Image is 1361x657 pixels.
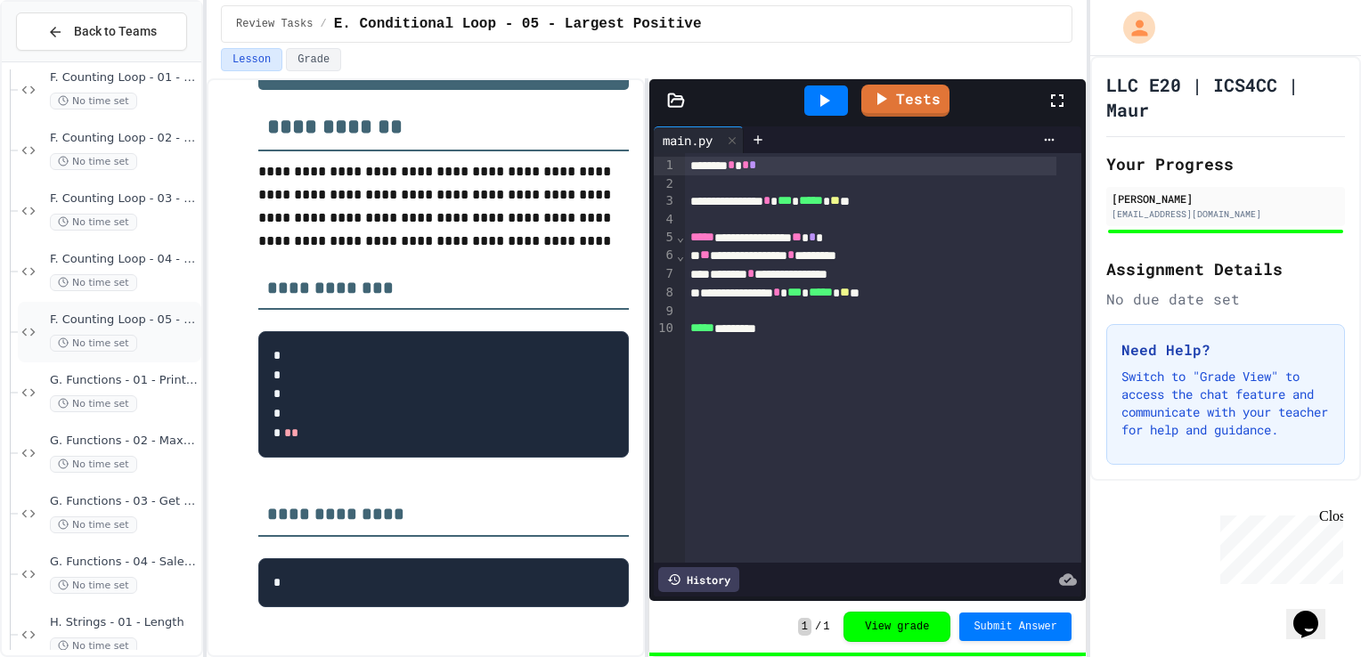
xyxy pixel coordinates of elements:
[50,214,137,231] span: No time set
[654,192,676,211] div: 3
[236,17,313,31] span: Review Tasks
[654,157,676,175] div: 1
[7,7,123,113] div: Chat with us now!Close
[50,312,198,328] span: F. Counting Loop - 05 - Timestable
[654,303,676,320] div: 9
[50,494,198,509] span: G. Functions - 03 - Get Average
[959,612,1072,641] button: Submit Answer
[654,265,676,284] div: 7
[654,247,676,265] div: 6
[50,615,198,630] span: H. Strings - 01 - Length
[676,230,685,244] span: Fold line
[50,93,137,109] span: No time set
[50,335,137,352] span: No time set
[974,620,1057,634] span: Submit Answer
[50,252,198,267] span: F. Counting Loop - 04 - Printing Patterns
[654,126,744,153] div: main.py
[50,274,137,291] span: No time set
[50,577,137,594] span: No time set
[823,620,829,634] span: 1
[1106,72,1345,122] h1: LLC E20 | ICS4CC | Maur
[1106,151,1345,176] h2: Your Progress
[654,229,676,247] div: 5
[1121,368,1330,439] p: Switch to "Grade View" to access the chat feature and communicate with your teacher for help and ...
[654,211,676,229] div: 4
[654,284,676,303] div: 8
[50,637,137,654] span: No time set
[50,395,137,412] span: No time set
[798,618,811,636] span: 1
[50,131,198,146] span: F. Counting Loop - 02 - Count down by 1
[50,191,198,207] span: F. Counting Loop - 03 - Count up by 4
[16,12,187,51] button: Back to Teams
[654,175,676,193] div: 2
[221,48,282,71] button: Lesson
[1121,339,1330,361] h3: Need Help?
[1213,508,1343,584] iframe: chat widget
[676,248,685,263] span: Fold line
[1104,7,1160,48] div: My Account
[658,567,739,592] div: History
[286,48,341,71] button: Grade
[50,456,137,473] span: No time set
[843,612,950,642] button: View grade
[50,555,198,570] span: G. Functions - 04 - Sale Price
[1112,207,1340,221] div: [EMAIL_ADDRESS][DOMAIN_NAME]
[815,620,821,634] span: /
[50,153,137,170] span: No time set
[654,131,721,150] div: main.py
[50,373,198,388] span: G. Functions - 01 - Print Numbers
[1112,191,1340,207] div: [PERSON_NAME]
[861,85,949,117] a: Tests
[74,22,157,41] span: Back to Teams
[50,516,137,533] span: No time set
[654,320,676,338] div: 10
[320,17,326,31] span: /
[334,13,702,35] span: E. Conditional Loop - 05 - Largest Positive
[1286,586,1343,639] iframe: chat widget
[50,70,198,85] span: F. Counting Loop - 01 - Count up by 1
[1106,256,1345,281] h2: Assignment Details
[50,434,198,449] span: G. Functions - 02 - Max Number
[1106,288,1345,310] div: No due date set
